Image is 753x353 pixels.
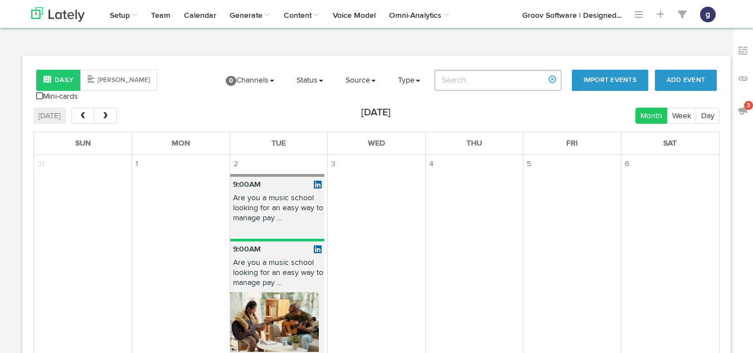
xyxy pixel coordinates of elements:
[233,181,261,188] b: 9:00AM
[172,139,190,147] span: Mon
[696,108,720,124] button: Day
[467,139,482,147] span: Thu
[667,108,696,124] button: Week
[361,108,391,119] h2: [DATE]
[426,155,437,173] span: 4
[230,292,319,351] img: ye8uuuVpQNSujyLCp7Zr
[94,108,116,124] button: next
[744,101,753,110] span: 3
[226,76,236,86] span: 0
[737,105,749,116] img: announcements_off.svg
[616,12,621,20] span: ...
[434,70,562,91] input: Search
[230,193,325,228] p: Are you a music school looking for an easy way to manage pay ...
[621,155,633,173] span: 6
[572,70,648,91] button: Import Events
[36,91,78,102] a: Mini-cards
[635,108,668,124] button: Month
[31,7,85,22] img: logo_lately_bg_light.svg
[390,66,429,94] a: Type
[233,245,261,253] b: 9:00AM
[80,70,157,91] button: [PERSON_NAME]
[34,155,48,173] span: 31
[132,155,142,173] span: 1
[682,320,742,347] iframe: Opens a widget where you can find more information
[230,155,241,173] span: 2
[655,70,717,91] button: Add Event
[337,66,384,94] a: Source
[663,139,677,147] span: Sat
[523,155,535,173] span: 5
[368,139,385,147] span: Wed
[737,45,749,56] img: keywords_off.svg
[33,108,66,124] button: [DATE]
[288,66,332,94] a: Status
[737,73,749,84] img: links_off.svg
[230,258,325,293] p: Are you a music school looking for an easy way to manage pay ...
[71,108,94,124] button: prev
[271,139,286,147] span: Tue
[566,139,578,147] span: Fri
[217,66,283,94] a: 0Channels
[328,155,339,173] span: 3
[36,70,81,91] button: Daily
[36,70,157,91] div: Style
[700,7,716,22] button: g
[75,139,91,147] span: Sun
